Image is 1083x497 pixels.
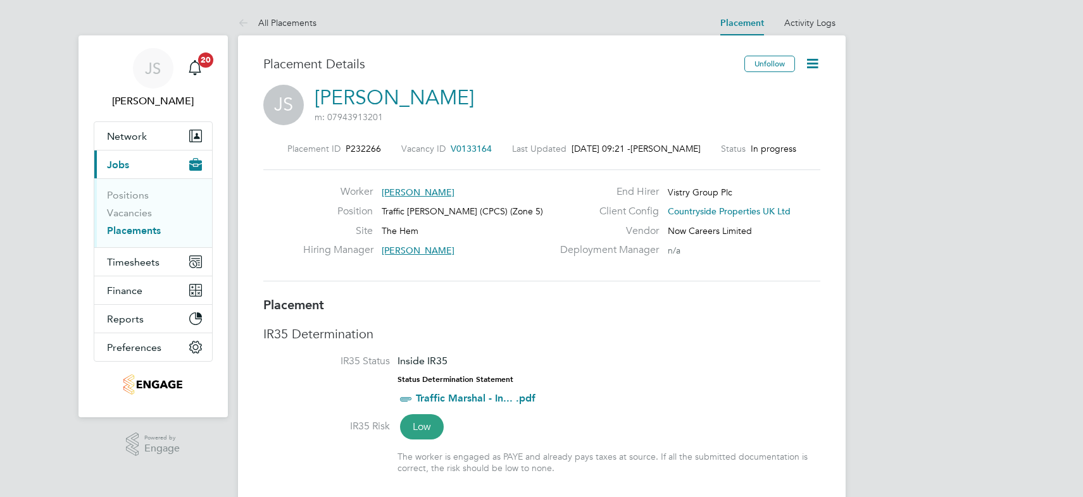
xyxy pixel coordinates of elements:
[94,94,213,109] span: James Symons
[107,313,144,325] span: Reports
[303,243,373,257] label: Hiring Manager
[668,245,680,256] span: n/a
[668,225,752,236] span: Now Careers Limited
[107,159,129,171] span: Jobs
[382,187,454,198] span: [PERSON_NAME]
[572,143,630,154] span: [DATE] 09:21 -
[145,60,161,77] span: JS
[553,224,659,238] label: Vendor
[182,48,208,89] a: 20
[107,341,161,353] span: Preferences
[107,224,161,236] a: Placements
[107,207,152,219] a: Vacancies
[315,85,474,110] a: [PERSON_NAME]
[401,143,446,154] label: Vacancy ID
[78,35,228,417] nav: Main navigation
[107,256,160,268] span: Timesheets
[94,248,212,276] button: Timesheets
[721,143,746,154] label: Status
[123,374,182,395] img: nowcareers-logo-retina.png
[553,243,659,257] label: Deployment Manager
[784,17,836,28] a: Activity Logs
[303,205,373,218] label: Position
[744,56,795,72] button: Unfollow
[144,433,180,443] span: Powered by
[126,433,180,457] a: Powered byEngage
[382,245,454,256] span: [PERSON_NAME]
[382,206,543,217] span: Traffic [PERSON_NAME] (CPCS) (Zone 5)
[94,333,212,361] button: Preferences
[553,205,659,218] label: Client Config
[263,297,324,312] b: Placement
[668,187,732,198] span: Vistry Group Plc
[107,189,149,201] a: Positions
[263,326,820,342] h3: IR35 Determination
[263,85,304,125] span: JS
[668,206,791,217] span: Countryside Properties UK Ltd
[94,48,213,109] a: JS[PERSON_NAME]
[287,143,341,154] label: Placement ID
[398,451,820,474] div: The worker is engaged as PAYE and already pays taxes at source. If all the submitted documentatio...
[553,185,659,199] label: End Hirer
[346,143,381,154] span: P232266
[303,224,373,238] label: Site
[94,178,212,247] div: Jobs
[398,355,448,367] span: Inside IR35
[107,285,142,297] span: Finance
[315,111,383,123] span: m: 07943913201
[751,143,796,154] span: In progress
[144,443,180,454] span: Engage
[263,56,735,72] h3: Placement Details
[382,225,418,236] span: The Hem
[94,122,212,150] button: Network
[630,143,701,154] span: [PERSON_NAME]
[198,52,213,68] span: 20
[303,185,373,199] label: Worker
[720,18,764,28] a: Placement
[94,276,212,304] button: Finance
[94,374,213,395] a: Go to home page
[94,305,212,333] button: Reports
[94,150,212,178] button: Jobs
[107,130,147,142] span: Network
[263,355,390,368] label: IR35 Status
[400,414,444,439] span: Low
[512,143,567,154] label: Last Updated
[398,375,513,384] strong: Status Determination Statement
[416,392,535,404] a: Traffic Marshal - In... .pdf
[451,143,492,154] span: V0133164
[238,17,316,28] a: All Placements
[263,420,390,433] label: IR35 Risk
